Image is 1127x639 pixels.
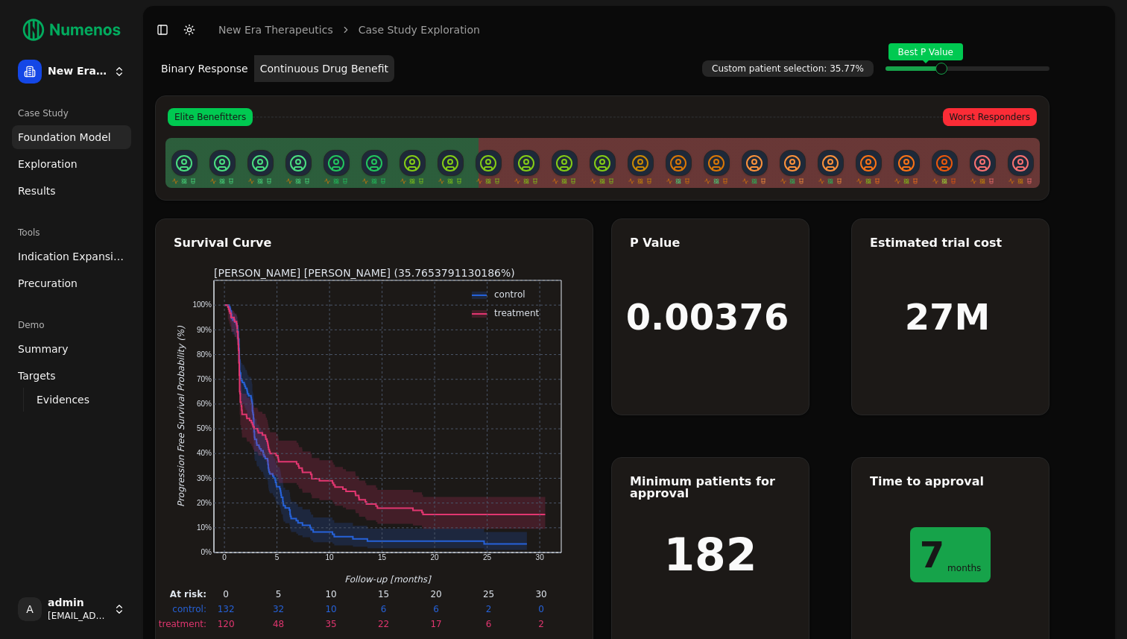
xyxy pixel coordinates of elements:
text: 30% [196,474,211,482]
span: [EMAIL_ADDRESS] [48,610,107,622]
a: Foundation Model [12,125,131,149]
a: Summary [12,337,131,361]
text: 132 [217,604,234,614]
text: 50% [196,424,211,432]
span: Evidences [37,392,89,407]
button: Toggle Dark Mode [179,19,200,40]
h1: 7 [920,537,944,573]
text: 17 [430,619,441,629]
a: New Era Therapeutics [218,22,333,37]
text: 100% [192,300,212,309]
text: 5 [275,589,281,599]
a: Exploration [12,152,131,176]
span: Best P Value [888,43,963,60]
text: 60% [196,400,211,408]
text: treatment [494,308,539,318]
text: 30 [535,553,544,561]
nav: breadcrumb [218,22,480,37]
text: 2 [485,604,491,614]
a: Results [12,179,131,203]
text: 6 [433,604,439,614]
span: Indication Expansion [18,249,125,264]
button: Aadmin[EMAIL_ADDRESS] [12,591,131,627]
span: admin [48,596,107,610]
text: 20 [430,589,441,599]
text: 15 [378,553,387,561]
button: Toggle Sidebar [152,19,173,40]
div: Demo [12,313,131,337]
span: Custom patient selection: 35.77% [702,60,874,77]
a: Indication Expansion [12,245,131,268]
span: Summary [18,341,69,356]
button: Continuous Drug Benefit [254,55,394,82]
text: 20 [430,553,439,561]
h1: 27M [905,299,991,335]
text: 48 [272,619,283,629]
text: Progression Free Survival Probability (%) [176,326,186,507]
h1: 182 [663,532,757,577]
text: treatment: [158,619,206,629]
span: months [947,564,981,573]
text: 20% [196,499,211,507]
text: [PERSON_NAME] [PERSON_NAME] (35.7653791130186%) [214,267,515,279]
span: Elite Benefitters [168,108,253,126]
span: New Era Therapeutics [48,65,107,78]
span: Foundation Model [18,130,111,145]
text: Follow-up [months] [344,574,432,585]
text: 15 [377,589,388,599]
button: New Era Therapeutics [12,54,131,89]
text: 10 [325,604,336,614]
div: Case Study [12,101,131,125]
text: 90% [196,326,211,334]
text: 10 [325,553,334,561]
h1: 0.00376 [626,299,789,335]
span: Precuration [18,276,78,291]
span: Targets [18,368,56,383]
img: Numenos [12,12,131,48]
text: 70% [196,375,211,383]
a: Evidences [31,389,113,410]
text: 5 [274,553,279,561]
span: A [18,597,42,621]
text: 0 [538,604,544,614]
text: 32 [272,604,283,614]
text: At risk: [169,589,206,599]
text: 22 [377,619,388,629]
text: 6 [380,604,386,614]
text: 25 [483,553,492,561]
a: Precuration [12,271,131,295]
text: 30 [535,589,546,599]
div: Tools [12,221,131,245]
button: Binary Response [155,55,254,82]
a: Case Study Exploration [359,22,480,37]
text: control: [172,604,206,614]
text: 0 [222,553,227,561]
text: 0 [223,589,229,599]
text: 25 [482,589,493,599]
text: control [494,289,525,300]
text: 35 [325,619,336,629]
text: 2 [538,619,544,629]
text: 6 [485,619,491,629]
span: Worst Responders [943,108,1037,126]
text: 10% [196,523,211,532]
span: Results [18,183,56,198]
text: 120 [217,619,234,629]
a: Targets [12,364,131,388]
text: 0% [201,548,212,556]
div: Survival Curve [174,237,575,249]
text: 80% [196,350,211,359]
span: Exploration [18,157,78,171]
text: 40% [196,449,211,457]
text: 10 [325,589,336,599]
